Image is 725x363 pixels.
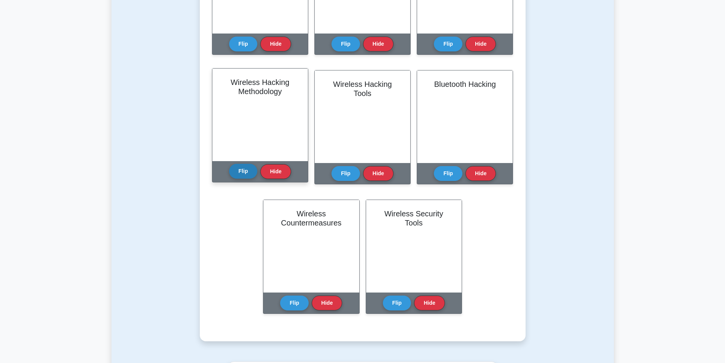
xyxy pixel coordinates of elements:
[331,37,360,51] button: Flip
[383,296,411,310] button: Flip
[280,296,309,310] button: Flip
[229,37,258,51] button: Flip
[221,78,299,96] h2: Wireless Hacking Methodology
[363,166,394,181] button: Hide
[434,166,462,181] button: Flip
[465,166,496,181] button: Hide
[331,166,360,181] button: Flip
[426,80,504,89] h2: Bluetooth Hacking
[375,209,453,227] h2: Wireless Security Tools
[260,164,291,179] button: Hide
[434,37,462,51] button: Flip
[363,37,394,51] button: Hide
[272,209,350,227] h2: Wireless Countermeasures
[324,80,401,98] h2: Wireless Hacking Tools
[465,37,496,51] button: Hide
[229,164,258,179] button: Flip
[414,296,445,310] button: Hide
[260,37,291,51] button: Hide
[312,296,342,310] button: Hide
